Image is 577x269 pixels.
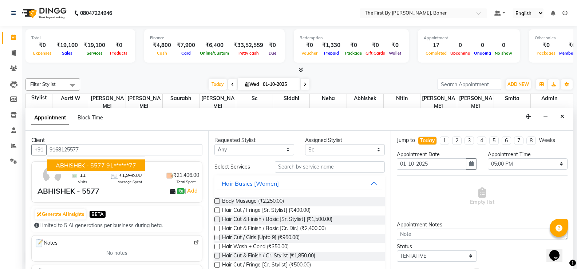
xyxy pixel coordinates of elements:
span: Wallet [387,51,403,56]
span: 11 [80,171,86,179]
li: 2 [452,137,462,145]
div: ₹33,52,559 [231,41,266,50]
span: Packages [535,51,557,56]
div: ₹0 [364,41,387,50]
div: ₹0 [535,41,557,50]
span: Empty list [470,187,494,206]
span: [PERSON_NAME] [420,94,457,111]
div: Select Services [209,163,269,171]
div: ₹19,100 [54,41,81,50]
div: Appointment Time [488,151,568,158]
span: Abhishek [347,94,383,103]
div: Appointment Date [397,151,477,158]
img: avatar [42,165,63,186]
img: logo [19,3,68,23]
span: Siddhi [273,94,309,103]
div: ABHISHEK - 5577 [37,186,99,197]
div: Weeks [539,137,555,144]
span: Hair Cut / Fringe [Sr. Stylist] (₹400.00) [222,206,311,215]
div: ₹4,800 [150,41,174,50]
span: Saurabh [163,94,199,103]
span: BETA [90,211,106,218]
span: Visits [78,179,87,185]
span: Expenses [31,51,54,56]
div: Stylist [26,94,52,102]
span: Hair Cut & Finish / Cr. Stylist (₹1,850.00) [222,252,315,261]
div: 0 [472,41,493,50]
span: [PERSON_NAME] [199,94,236,111]
li: 3 [465,137,474,145]
li: 1 [440,137,449,145]
span: Block Time [78,114,103,121]
span: Sc [236,94,273,103]
span: Today [209,79,227,90]
div: 0 [448,41,472,50]
li: 8 [526,137,536,145]
span: Card [179,51,193,56]
li: 6 [502,137,511,145]
input: Search Appointment [438,79,501,90]
span: Voucher [300,51,319,56]
b: 08047224946 [80,3,112,23]
input: Search by Name/Mobile/Email/Code [46,144,202,155]
div: Assigned Stylist [305,137,385,144]
span: Notes [35,238,58,248]
span: ABHISHEK - 5577 [56,162,105,169]
span: Online/Custom [198,51,231,56]
button: ADD NEW [506,79,531,90]
div: Appointment [424,35,514,41]
input: yyyy-mm-dd [397,158,466,170]
input: Search by service name [275,161,385,173]
div: ₹6,400 [198,41,231,50]
span: Wed [244,82,261,87]
div: Requested Stylist [214,137,294,144]
span: ₹0 [177,188,185,194]
span: [PERSON_NAME] [457,94,494,111]
span: Prepaid [322,51,341,56]
span: Petty cash [237,51,261,56]
button: Generate AI Insights [35,209,86,219]
div: Limited to 5 AI generations per business during beta. [34,222,199,229]
div: Today [420,137,435,145]
span: ADD NEW [507,82,529,87]
div: Client [31,137,202,144]
li: 4 [477,137,486,145]
div: 17 [424,41,448,50]
span: Package [343,51,364,56]
span: Hair Wash + Cond (₹350.00) [222,243,289,252]
span: Aarti W [52,94,89,103]
li: 7 [514,137,523,145]
span: Filter Stylist [30,81,56,87]
span: Products [108,51,129,56]
span: Hair Cut & Finish / Basic [Sr. Stylist] (₹1,500.00) [222,215,332,225]
span: No show [493,51,514,56]
div: Hair Basics [Women] [222,179,279,188]
span: Gift Cards [364,51,387,56]
span: Average Spent [118,179,142,185]
div: ₹0 [387,41,403,50]
li: 5 [489,137,499,145]
button: Close [557,111,568,122]
div: Total [31,35,129,41]
span: [PERSON_NAME] [89,94,126,111]
span: Sales [60,51,74,56]
div: Appointment Notes [397,221,568,229]
span: Due [267,51,278,56]
div: ₹0 [108,41,129,50]
div: Finance [150,35,279,41]
button: Hair Basics [Women] [217,177,382,190]
span: Smita [494,94,530,103]
span: No notes [106,249,127,257]
div: ₹0 [31,41,54,50]
span: Hair Cut / Girls [Upto 9] (₹950.00) [222,234,300,243]
span: Appointment [31,111,69,124]
span: Body Massage (₹2,250.00) [222,197,284,206]
div: ₹7,900 [174,41,198,50]
a: Add [186,186,199,195]
span: Services [85,51,104,56]
span: ₹1,946.00 [119,171,142,179]
div: Jump to [397,137,415,144]
span: Upcoming [448,51,472,56]
span: ₹21,406.00 [173,171,199,179]
span: Hair Cut & Finish / Basic [Cr. Dir.] (₹2,400.00) [222,225,326,234]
